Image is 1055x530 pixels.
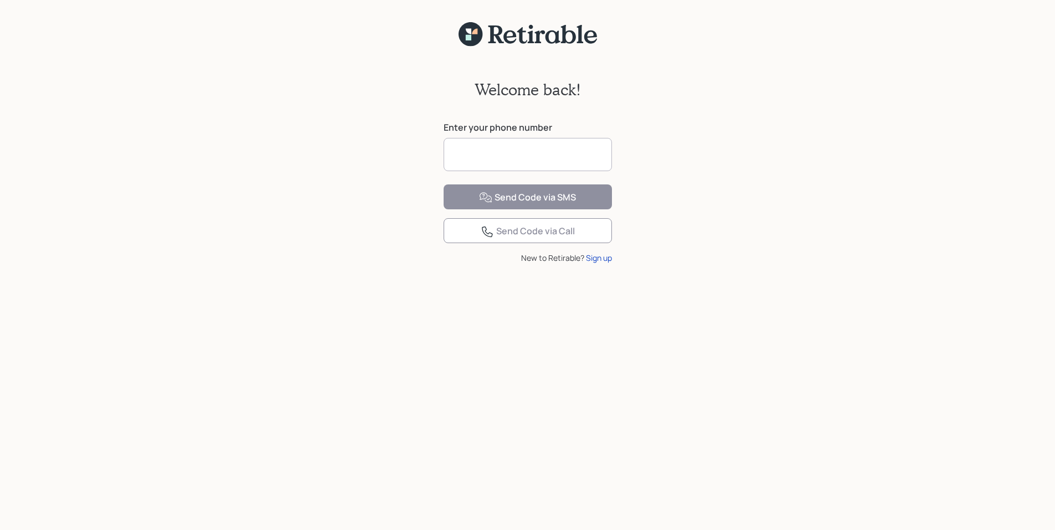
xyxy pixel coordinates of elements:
div: New to Retirable? [444,252,612,264]
button: Send Code via Call [444,218,612,243]
button: Send Code via SMS [444,184,612,209]
div: Sign up [586,252,612,264]
h2: Welcome back! [475,80,581,99]
div: Send Code via SMS [479,191,576,204]
div: Send Code via Call [481,225,575,238]
label: Enter your phone number [444,121,612,133]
